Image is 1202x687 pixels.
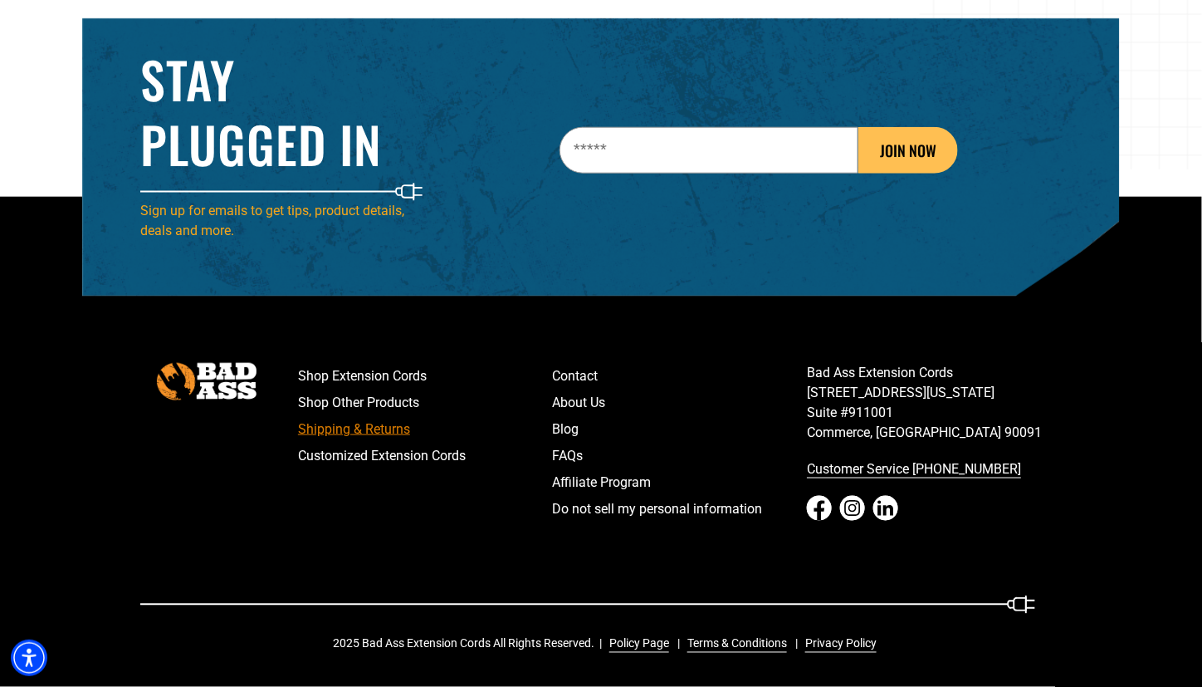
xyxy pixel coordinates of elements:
a: Customized Extension Cords [298,443,553,469]
div: 2025 Bad Ass Extension Cords All Rights Reserved. [333,635,888,653]
a: Shop Other Products [298,390,553,416]
a: About Us [553,390,808,416]
a: Terms & Conditions [681,635,787,653]
a: Policy Page [603,635,669,653]
a: Shop Extension Cords [298,363,553,390]
img: Bad Ass Extension Cords [157,363,257,400]
p: Bad Ass Extension Cords [STREET_ADDRESS][US_STATE] Suite #911001 Commerce, [GEOGRAPHIC_DATA] 90091 [807,363,1062,443]
input: Email [559,127,858,174]
h2: Stay Plugged In [140,47,431,176]
a: Privacy Policy [799,635,877,653]
a: LinkedIn - open in a new tab [873,496,898,521]
a: Contact [553,363,808,390]
a: call 833-674-1699 [807,456,1062,483]
a: Blog [553,416,808,443]
a: Facebook - open in a new tab [807,496,832,521]
button: JOIN NOW [858,127,958,174]
div: Accessibility Menu [11,640,47,676]
a: Affiliate Program [553,469,808,496]
a: Instagram - open in a new tab [840,496,865,521]
a: Shipping & Returns [298,416,553,443]
p: Sign up for emails to get tips, product details, deals and more. [140,201,431,241]
a: FAQs [553,443,808,469]
a: Do not sell my personal information [553,496,808,523]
